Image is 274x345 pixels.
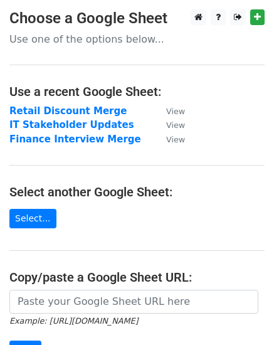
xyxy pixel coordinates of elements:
[9,33,265,46] p: Use one of the options below...
[9,134,141,145] a: Finance Interview Merge
[166,120,185,130] small: View
[9,9,265,28] h3: Choose a Google Sheet
[9,270,265,285] h4: Copy/paste a Google Sheet URL:
[166,135,185,144] small: View
[9,290,258,314] input: Paste your Google Sheet URL here
[9,119,134,130] a: IT Stakeholder Updates
[9,184,265,199] h4: Select another Google Sheet:
[9,316,138,326] small: Example: [URL][DOMAIN_NAME]
[9,209,56,228] a: Select...
[9,105,127,117] a: Retail Discount Merge
[154,119,185,130] a: View
[166,107,185,116] small: View
[9,84,265,99] h4: Use a recent Google Sheet:
[154,134,185,145] a: View
[154,105,185,117] a: View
